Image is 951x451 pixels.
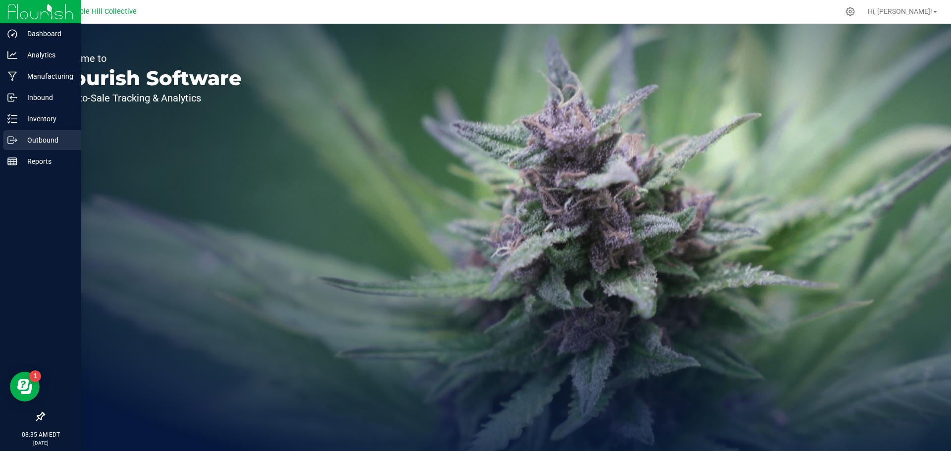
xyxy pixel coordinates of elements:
[17,113,77,125] p: Inventory
[17,92,77,103] p: Inbound
[868,7,932,15] span: Hi, [PERSON_NAME]!
[7,50,17,60] inline-svg: Analytics
[29,370,41,382] iframe: Resource center unread badge
[53,53,242,63] p: Welcome to
[7,93,17,102] inline-svg: Inbound
[7,29,17,39] inline-svg: Dashboard
[17,28,77,40] p: Dashboard
[7,135,17,145] inline-svg: Outbound
[7,114,17,124] inline-svg: Inventory
[7,71,17,81] inline-svg: Manufacturing
[4,439,77,447] p: [DATE]
[844,7,856,16] div: Manage settings
[4,430,77,439] p: 08:35 AM EDT
[17,155,77,167] p: Reports
[53,93,242,103] p: Seed-to-Sale Tracking & Analytics
[17,70,77,82] p: Manufacturing
[17,134,77,146] p: Outbound
[7,156,17,166] inline-svg: Reports
[17,49,77,61] p: Analytics
[65,7,137,16] span: Temple Hill Collective
[53,68,242,88] p: Flourish Software
[10,372,40,401] iframe: Resource center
